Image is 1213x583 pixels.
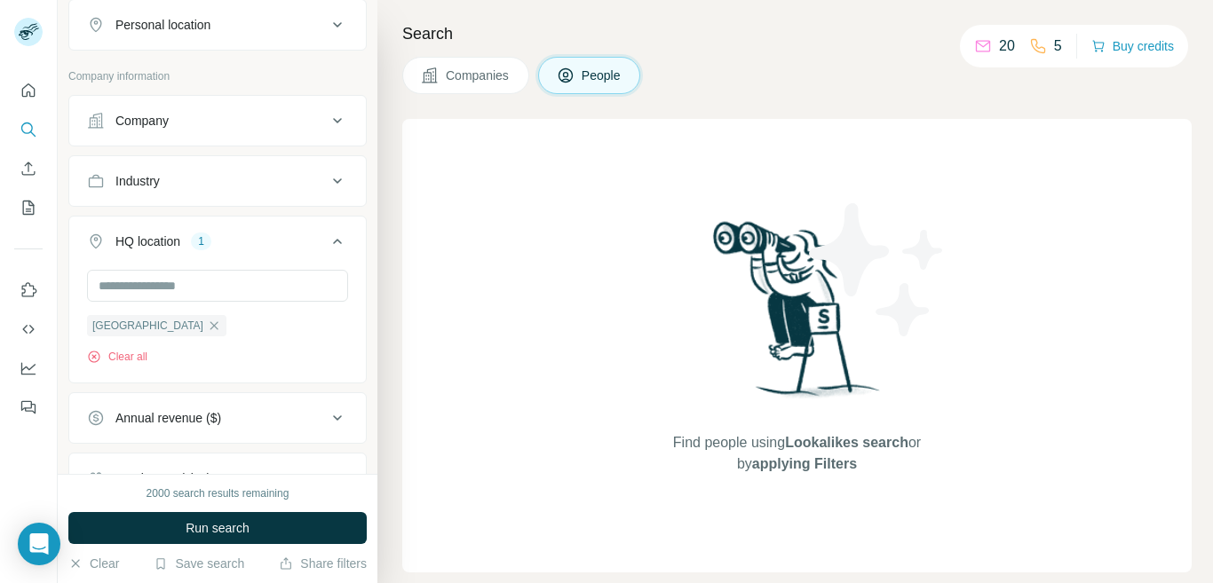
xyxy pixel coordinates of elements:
button: Clear [68,555,119,572]
button: HQ location1 [69,220,366,270]
p: 5 [1054,35,1062,57]
button: Save search [154,555,244,572]
button: Quick start [14,75,43,106]
button: Enrich CSV [14,153,43,185]
p: Company information [68,68,367,84]
div: Industry [115,172,160,190]
span: [GEOGRAPHIC_DATA] [92,318,203,334]
span: Find people using or by [654,432,939,475]
button: Buy credits [1091,34,1174,59]
div: HQ location [115,232,180,250]
button: Use Surfe API [14,313,43,345]
button: Employees (size) [69,457,366,500]
button: Use Surfe on LinkedIn [14,274,43,306]
span: Lookalikes search [785,435,908,450]
span: People [582,67,622,84]
div: Annual revenue ($) [115,409,221,427]
button: Company [69,99,366,142]
img: Surfe Illustration - Woman searching with binoculars [705,217,890,414]
p: 20 [999,35,1015,57]
button: Annual revenue ($) [69,397,366,439]
div: Company [115,112,169,130]
img: Surfe Illustration - Stars [797,190,957,350]
button: Clear all [87,349,147,365]
button: Share filters [279,555,367,572]
button: Personal location [69,4,366,46]
h4: Search [402,21,1192,46]
button: Run search [68,512,367,544]
button: My lists [14,192,43,224]
span: Run search [186,519,250,537]
div: Employees (size) [115,469,210,487]
div: Open Intercom Messenger [18,523,60,565]
div: 1 [191,233,211,249]
div: Personal location [115,16,210,34]
button: Search [14,114,43,146]
button: Industry [69,160,366,202]
button: Feedback [14,391,43,423]
button: Dashboard [14,352,43,384]
span: applying Filters [752,456,857,471]
div: 2000 search results remaining [147,485,289,501]
span: Companies [446,67,511,84]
